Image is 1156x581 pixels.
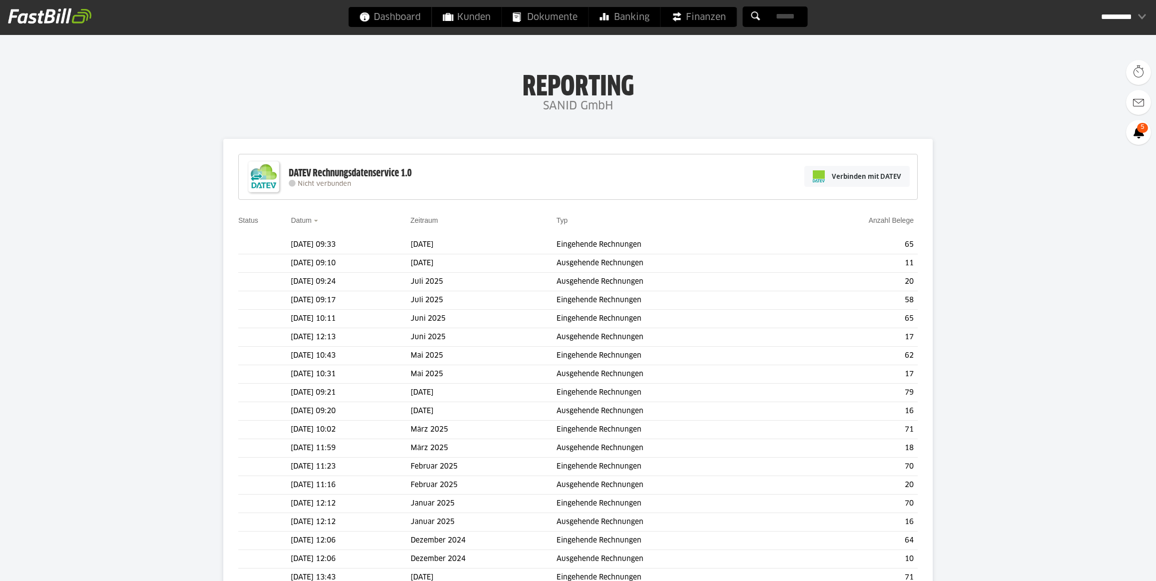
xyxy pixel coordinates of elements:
td: Ausgehende Rechnungen [557,550,787,569]
td: Juni 2025 [411,328,557,347]
td: Ausgehende Rechnungen [557,513,787,532]
img: DATEV-Datenservice Logo [244,157,284,197]
h1: Reporting [100,70,1056,96]
td: Juni 2025 [411,310,557,328]
td: Ausgehende Rechnungen [557,402,787,421]
td: Mai 2025 [411,365,557,384]
span: Dashboard [360,7,421,27]
td: Eingehende Rechnungen [557,421,787,439]
td: Ausgehende Rechnungen [557,439,787,458]
a: Dashboard [349,7,432,27]
img: sort_desc.gif [314,220,320,222]
td: Eingehende Rechnungen [557,532,787,550]
td: Eingehende Rechnungen [557,495,787,513]
td: 10 [787,550,918,569]
td: 64 [787,532,918,550]
td: 58 [787,291,918,310]
td: [DATE] 10:43 [291,347,410,365]
td: 70 [787,495,918,513]
td: Juli 2025 [411,273,557,291]
span: Verbinden mit DATEV [832,171,901,181]
td: 11 [787,254,918,273]
td: Eingehende Rechnungen [557,347,787,365]
td: [DATE] 10:31 [291,365,410,384]
img: fastbill_logo_white.png [8,8,91,24]
td: Januar 2025 [411,513,557,532]
td: [DATE] 12:12 [291,495,410,513]
td: [DATE] 11:16 [291,476,410,495]
a: Verbinden mit DATEV [804,166,910,187]
td: [DATE] 12:12 [291,513,410,532]
td: 71 [787,421,918,439]
td: Ausgehende Rechnungen [557,365,787,384]
span: Kunden [443,7,491,27]
a: Status [238,216,258,224]
td: [DATE] 09:10 [291,254,410,273]
td: Mai 2025 [411,347,557,365]
td: [DATE] 09:20 [291,402,410,421]
td: [DATE] [411,402,557,421]
td: Ausgehende Rechnungen [557,328,787,347]
td: 18 [787,439,918,458]
td: 65 [787,236,918,254]
td: 16 [787,513,918,532]
td: Eingehende Rechnungen [557,310,787,328]
td: 62 [787,347,918,365]
td: Februar 2025 [411,476,557,495]
td: [DATE] 12:06 [291,550,410,569]
td: Dezember 2024 [411,550,557,569]
td: [DATE] 09:21 [291,384,410,402]
a: Banking [589,7,660,27]
td: Eingehende Rechnungen [557,236,787,254]
a: Datum [291,216,311,224]
td: 79 [787,384,918,402]
td: [DATE] 09:24 [291,273,410,291]
a: Anzahl Belege [869,216,914,224]
span: Nicht verbunden [298,181,351,187]
td: Februar 2025 [411,458,557,476]
td: [DATE] 12:13 [291,328,410,347]
td: Eingehende Rechnungen [557,384,787,402]
span: Dokumente [513,7,578,27]
td: [DATE] 10:11 [291,310,410,328]
td: 16 [787,402,918,421]
td: Eingehende Rechnungen [557,291,787,310]
td: März 2025 [411,439,557,458]
a: Typ [557,216,568,224]
td: [DATE] 09:33 [291,236,410,254]
td: [DATE] [411,254,557,273]
span: Finanzen [672,7,726,27]
td: Ausgehende Rechnungen [557,476,787,495]
span: Banking [600,7,649,27]
td: [DATE] [411,384,557,402]
a: Finanzen [661,7,737,27]
a: Zeitraum [411,216,438,224]
td: [DATE] 09:17 [291,291,410,310]
td: 70 [787,458,918,476]
td: Ausgehende Rechnungen [557,273,787,291]
a: Kunden [432,7,502,27]
td: Ausgehende Rechnungen [557,254,787,273]
a: 5 [1126,120,1151,145]
td: 20 [787,273,918,291]
td: 17 [787,328,918,347]
td: 65 [787,310,918,328]
img: pi-datev-logo-farbig-24.svg [813,170,825,182]
div: DATEV Rechnungsdatenservice 1.0 [289,167,412,180]
td: [DATE] 12:06 [291,532,410,550]
iframe: Öffnet ein Widget, in dem Sie weitere Informationen finden [1079,551,1146,576]
td: Eingehende Rechnungen [557,458,787,476]
td: [DATE] 10:02 [291,421,410,439]
td: [DATE] [411,236,557,254]
td: Juli 2025 [411,291,557,310]
td: März 2025 [411,421,557,439]
td: Dezember 2024 [411,532,557,550]
td: [DATE] 11:59 [291,439,410,458]
a: Dokumente [502,7,588,27]
td: Januar 2025 [411,495,557,513]
td: [DATE] 11:23 [291,458,410,476]
span: 5 [1137,123,1148,133]
td: 20 [787,476,918,495]
td: 17 [787,365,918,384]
